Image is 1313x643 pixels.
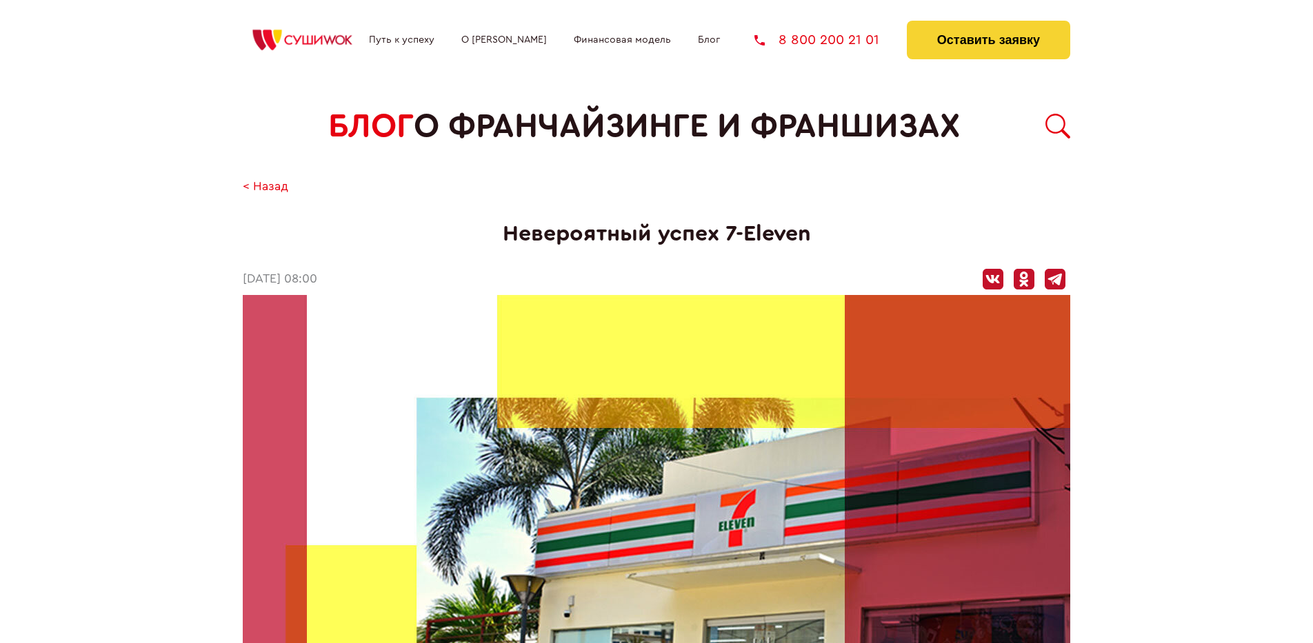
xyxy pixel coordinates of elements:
[574,34,671,45] a: Финансовая модель
[414,108,960,145] span: о франчайзинге и франшизах
[779,33,879,47] span: 8 800 200 21 01
[328,108,414,145] span: БЛОГ
[461,34,547,45] a: О [PERSON_NAME]
[698,34,720,45] a: Блог
[243,180,288,194] a: < Назад
[243,221,1070,247] h1: Невероятный успех 7-Eleven
[243,272,317,287] time: [DATE] 08:00
[907,21,1070,59] button: Оставить заявку
[369,34,434,45] a: Путь к успеху
[754,33,879,47] a: 8 800 200 21 01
